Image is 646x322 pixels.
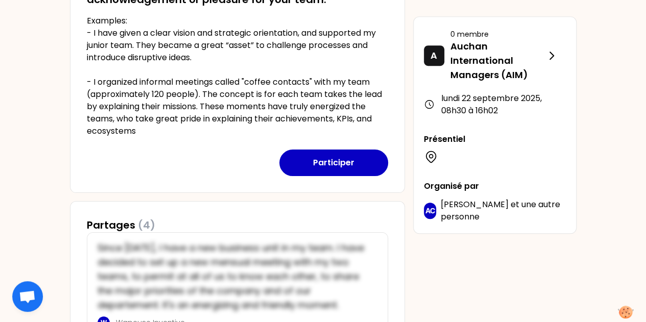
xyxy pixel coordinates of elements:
[440,199,508,210] span: [PERSON_NAME]
[279,150,388,176] button: Participer
[87,218,155,232] h3: Partages
[440,199,565,223] p: et
[440,199,560,222] span: une autre personne
[98,241,371,312] p: Since [DATE], I have a new business unit in my team. I have decided to set up a new mensual meeti...
[424,180,566,192] p: Organisé par
[138,218,155,232] span: (4)
[87,15,388,137] p: Examples: - I have given a clear vision and strategic orientation, and supported my junior team. ...
[430,48,437,63] p: A
[424,133,566,145] p: Présentiel
[450,39,545,82] p: Auchan International Managers (AIM)
[450,29,545,39] p: 0 membre
[12,281,43,312] div: Ouvrir le chat
[424,92,566,117] div: lundi 22 septembre 2025 , 08h30 à 16h02
[425,206,435,216] p: AC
